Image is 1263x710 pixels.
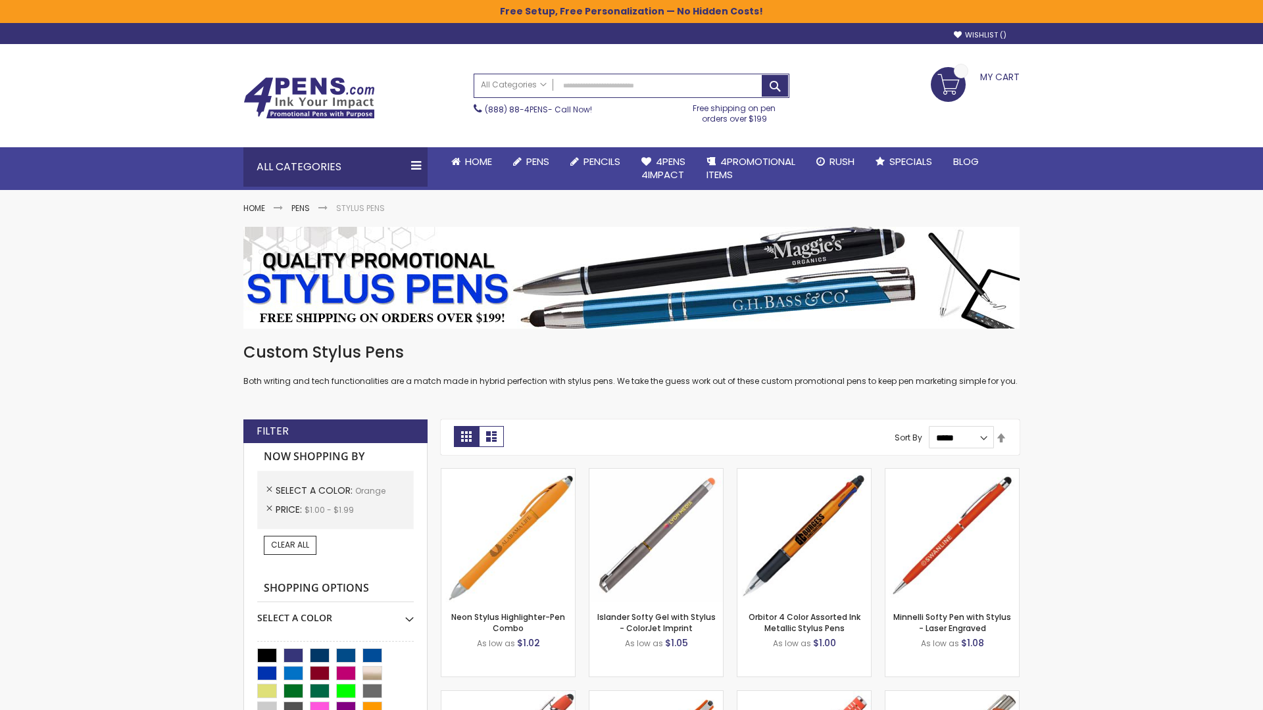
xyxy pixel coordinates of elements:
[773,638,811,649] span: As low as
[481,80,547,90] span: All Categories
[706,154,795,181] span: 4PROMOTIONAL ITEMS
[271,539,309,550] span: Clear All
[454,426,479,447] strong: Grid
[517,636,540,650] span: $1.02
[583,154,620,168] span: Pencils
[865,147,943,176] a: Specials
[264,536,316,554] a: Clear All
[885,469,1019,602] img: Minnelli Softy Pen with Stylus - Laser Engraved-Orange
[441,468,575,479] a: Neon Stylus Highlighter-Pen Combo-Orange
[243,227,1020,329] img: Stylus Pens
[665,636,688,650] span: $1.05
[257,602,414,625] div: Select A Color
[806,147,865,176] a: Rush
[895,432,922,443] label: Sort By
[737,469,871,602] img: Orbitor 4 Color Assorted Ink Metallic Stylus Pens-Orange
[885,468,1019,479] a: Minnelli Softy Pen with Stylus - Laser Engraved-Orange
[560,147,631,176] a: Pencils
[641,154,685,181] span: 4Pens 4impact
[243,202,265,214] a: Home
[485,104,548,115] a: (888) 88-4PENS
[474,74,553,96] a: All Categories
[257,575,414,603] strong: Shopping Options
[243,77,375,119] img: 4Pens Custom Pens and Promotional Products
[961,636,984,650] span: $1.08
[589,468,723,479] a: Islander Softy Gel with Stylus - ColorJet Imprint-Orange
[921,638,959,649] span: As low as
[257,424,289,438] strong: Filter
[889,154,932,168] span: Specials
[893,611,1011,633] a: Minnelli Softy Pen with Stylus - Laser Engraved
[589,469,723,602] img: Islander Softy Gel with Stylus - ColorJet Imprint-Orange
[830,154,854,168] span: Rush
[813,636,836,650] span: $1.00
[243,342,1020,363] h1: Custom Stylus Pens
[276,484,355,497] span: Select A Color
[257,443,414,471] strong: Now Shopping by
[336,202,385,214] strong: Stylus Pens
[441,690,575,701] a: 4P-MS8B-Orange
[589,690,723,701] a: Avendale Velvet Touch Stylus Gel Pen-Orange
[441,147,503,176] a: Home
[696,147,806,190] a: 4PROMOTIONALITEMS
[451,611,565,633] a: Neon Stylus Highlighter-Pen Combo
[597,611,716,633] a: Islander Softy Gel with Stylus - ColorJet Imprint
[943,147,989,176] a: Blog
[737,468,871,479] a: Orbitor 4 Color Assorted Ink Metallic Stylus Pens-Orange
[625,638,663,649] span: As low as
[243,147,428,187] div: All Categories
[477,638,515,649] span: As low as
[503,147,560,176] a: Pens
[680,98,790,124] div: Free shipping on pen orders over $199
[737,690,871,701] a: Marin Softy Pen with Stylus - Laser Engraved-Orange
[749,611,860,633] a: Orbitor 4 Color Assorted Ink Metallic Stylus Pens
[485,104,592,115] span: - Call Now!
[885,690,1019,701] a: Tres-Chic Softy Brights with Stylus Pen - Laser-Orange
[441,469,575,602] img: Neon Stylus Highlighter-Pen Combo-Orange
[954,30,1006,40] a: Wishlist
[291,202,310,214] a: Pens
[243,342,1020,387] div: Both writing and tech functionalities are a match made in hybrid perfection with stylus pens. We ...
[953,154,979,168] span: Blog
[276,503,305,516] span: Price
[355,485,385,496] span: Orange
[526,154,549,168] span: Pens
[465,154,492,168] span: Home
[631,147,696,190] a: 4Pens4impact
[305,504,354,515] span: $1.00 - $1.99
